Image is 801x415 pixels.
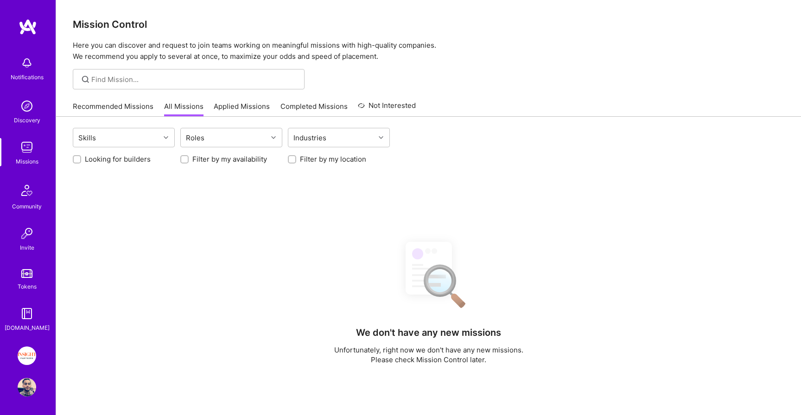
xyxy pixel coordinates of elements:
div: [DOMAIN_NAME] [5,323,50,333]
h4: We don't have any new missions [356,327,501,338]
label: Filter by my location [300,154,366,164]
div: Discovery [14,115,40,125]
div: Missions [16,157,38,166]
i: icon Chevron [379,135,383,140]
p: Here you can discover and request to join teams working on meaningful missions with high-quality ... [73,40,784,62]
img: No Results [389,233,468,314]
img: guide book [18,304,36,323]
div: Industries [291,131,329,145]
input: overall type: UNKNOWN_TYPE server type: NO_SERVER_DATA heuristic type: UNKNOWN_TYPE label: Indust... [330,133,331,143]
img: bell [18,54,36,72]
h3: Mission Control [73,19,784,30]
img: logo [19,19,37,35]
a: All Missions [164,101,203,117]
a: Recommended Missions [73,101,153,117]
img: Community [16,179,38,201]
a: Completed Missions [280,101,348,117]
div: Community [12,201,42,211]
i: icon SearchGrey [80,74,91,85]
div: Notifications [11,72,44,82]
label: Filter by my availability [192,154,267,164]
div: Skills [76,131,98,145]
input: overall type: UNKNOWN_TYPE server type: NO_SERVER_DATA heuristic type: UNKNOWN_TYPE label: Skills... [99,133,100,143]
img: tokens [21,269,32,278]
i: icon Chevron [271,135,276,140]
div: Roles [184,131,207,145]
input: overall type: UNKNOWN_TYPE server type: NO_SERVER_DATA heuristic type: UNKNOWN_TYPE label: Find M... [91,75,298,84]
p: Please check Mission Control later. [334,355,523,365]
a: Applied Missions [214,101,270,117]
input: overall type: UNKNOWN_TYPE server type: NO_SERVER_DATA heuristic type: UNKNOWN_TYPE label: Roles ... [208,133,209,143]
img: teamwork [18,138,36,157]
img: Insight Partners: Data & AI - Sourcing [18,346,36,365]
img: Invite [18,224,36,243]
img: discovery [18,97,36,115]
a: User Avatar [15,378,38,396]
label: Looking for builders [85,154,151,164]
a: Not Interested [358,100,416,117]
a: Insight Partners: Data & AI - Sourcing [15,346,38,365]
div: Invite [20,243,34,252]
p: Unfortunately, right now we don't have any new missions. [334,345,523,355]
div: Tokens [18,282,37,291]
i: icon Chevron [164,135,168,140]
img: User Avatar [18,378,36,396]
